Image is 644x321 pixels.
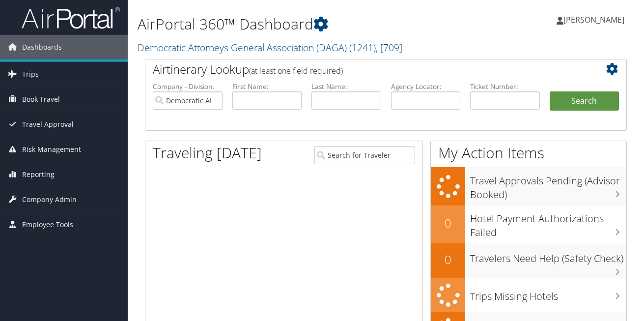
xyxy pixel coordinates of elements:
a: 0Travelers Need Help (Safety Check) [431,243,626,278]
h2: Airtinerary Lookup [153,61,579,78]
span: Book Travel [22,87,60,112]
input: Search for Traveler [314,146,415,164]
h3: Travel Approvals Pending (Advisor Booked) [470,169,626,202]
h1: AirPortal 360™ Dashboard [138,14,469,34]
a: Trips Missing Hotels [431,278,626,313]
h3: Hotel Payment Authorizations Failed [470,207,626,239]
a: [PERSON_NAME] [557,5,634,34]
img: airportal-logo.png [22,6,120,29]
a: Democratic Attorneys General Association (DAGA) [138,41,402,54]
span: (at least one field required) [249,65,343,76]
h3: Travelers Need Help (Safety Check) [470,247,626,265]
label: Ticket Number: [470,82,540,91]
span: Dashboards [22,35,62,59]
span: [PERSON_NAME] [563,14,624,25]
a: 0Hotel Payment Authorizations Failed [431,205,626,243]
h1: My Action Items [431,143,626,163]
h2: 0 [431,251,465,268]
label: Agency Locator: [391,82,461,91]
span: Reporting [22,162,55,187]
label: Company - Division: [153,82,223,91]
span: Trips [22,62,39,87]
span: , [ 709 ] [376,41,402,54]
h3: Trips Missing Hotels [470,285,626,303]
button: Search [550,91,619,111]
span: Travel Approval [22,112,74,137]
h2: 0 [431,215,465,232]
span: ( 1241 ) [349,41,376,54]
span: Company Admin [22,187,77,212]
h1: Traveling [DATE] [153,143,262,163]
label: First Name: [232,82,302,91]
span: Risk Management [22,137,81,162]
a: Travel Approvals Pending (Advisor Booked) [431,167,626,205]
label: Last Name: [311,82,381,91]
span: Employee Tools [22,212,73,237]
